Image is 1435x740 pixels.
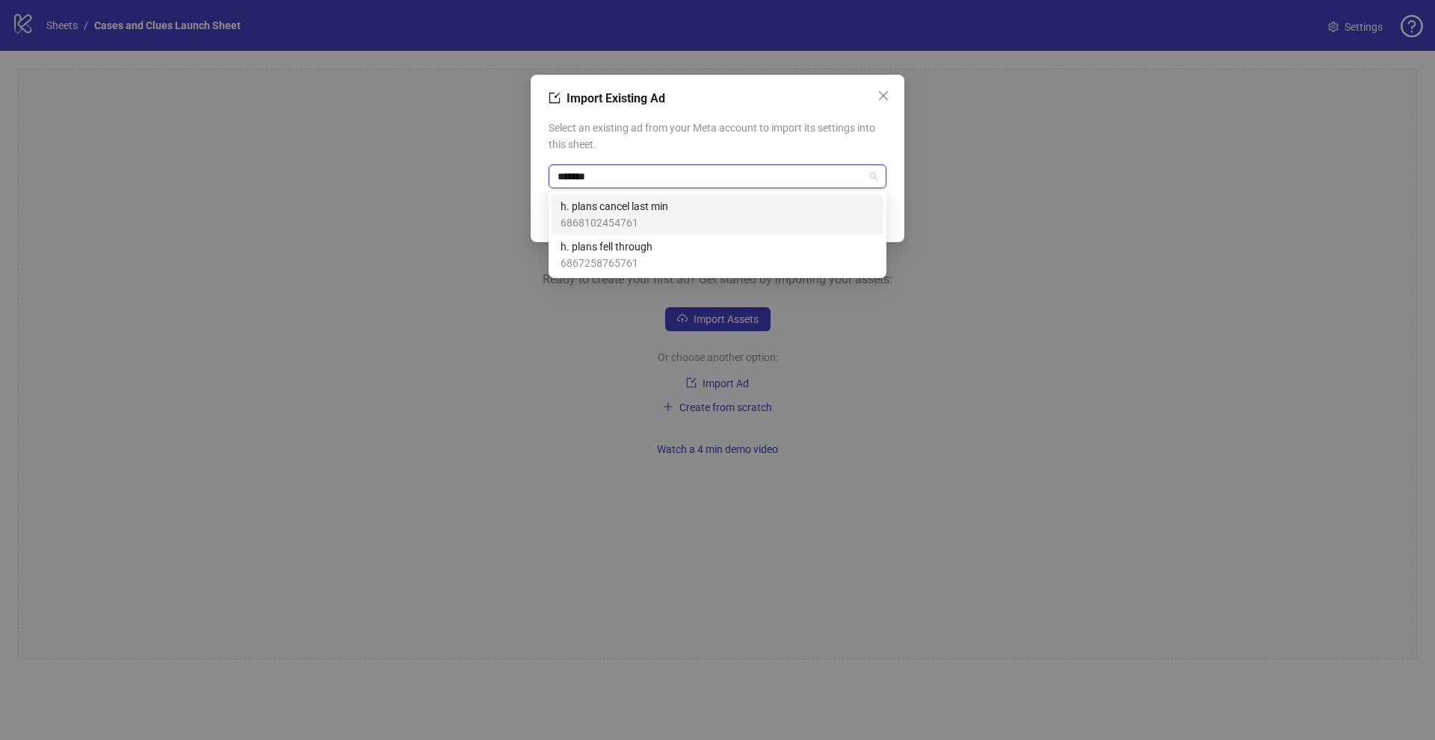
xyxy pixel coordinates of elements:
div: h. plans fell through [552,235,883,275]
span: Select an existing ad from your Meta account to import its settings into this sheet. [549,120,886,152]
span: import [549,92,561,104]
button: Close [871,84,895,108]
span: 6868102454761 [561,215,668,231]
div: h. plans cancel last min [552,194,883,235]
span: Import Existing Ad [567,91,665,105]
span: h. plans cancel last min [561,198,668,215]
span: close [877,90,889,102]
span: 6867258765761 [561,255,652,271]
span: h. plans fell through [561,238,652,255]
